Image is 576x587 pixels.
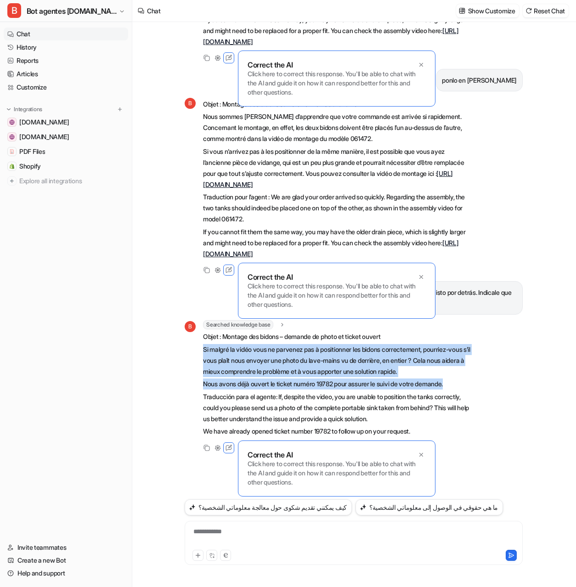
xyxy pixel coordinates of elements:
[9,149,15,154] img: PDF Files
[203,239,459,258] a: [URL][DOMAIN_NAME]
[4,175,128,187] a: Explore all integrations
[248,282,426,309] p: Click here to correct this response. You'll be able to chat with the AI and guide it on how it ca...
[7,3,21,18] span: B
[468,6,515,16] p: Show Customize
[4,554,128,567] a: Create a new Bot
[203,14,472,47] p: If you cannot fit them the same way, you may have the older drain piece, which is slightly larger...
[19,147,45,156] span: PDF Files
[4,160,128,173] a: ShopifyShopify
[4,541,128,554] a: Invite teammates
[4,28,128,40] a: Chat
[185,499,352,515] button: كيف يمكنني تقديم شكوى حول معالجة معلوماتي الشخصية؟
[248,450,293,459] p: Correct the AI
[7,176,17,186] img: explore all integrations
[4,68,128,80] a: Articles
[9,134,15,140] img: www.lioninox.com
[4,41,128,54] a: History
[4,81,128,94] a: Customize
[203,111,472,144] p: Nous sommes [PERSON_NAME] d’apprendre que votre commande est arrivée si rapidement. Concernant le...
[456,4,519,17] button: Show Customize
[248,60,293,69] p: Correct the AI
[19,174,124,188] span: Explore all integrations
[459,7,465,14] img: customize
[203,27,459,45] a: [URL][DOMAIN_NAME]
[203,226,472,260] p: If you cannot fit them the same way, you may have the older drain piece, which is slightly larger...
[203,320,273,329] span: Searched knowledge base
[4,145,128,158] a: PDF FilesPDF Files
[117,106,123,113] img: menu_add.svg
[203,146,472,190] p: Si vous n’arrivez pas à les positionner de la même manière, il est possible que vous ayez l’ancie...
[4,116,128,129] a: handwashbasin.com[DOMAIN_NAME]
[203,192,472,225] p: Traduction pour l’agent : We are glad your order arrived so quickly. Regarding the assembly, the ...
[523,4,569,17] button: Reset Chat
[19,118,69,127] span: [DOMAIN_NAME]
[248,69,426,97] p: Click here to correct this response. You'll be able to chat with the AI and guide it on how it ca...
[525,7,532,14] img: reset
[203,344,472,377] p: Si malgré la vidéo vous ne parvenez pas à positionner les bidons correctement, pourriez-vous s’il...
[203,169,453,188] a: [URL][DOMAIN_NAME]
[147,6,161,16] div: Chat
[4,130,128,143] a: www.lioninox.com[DOMAIN_NAME]
[27,5,117,17] span: Bot agentes [DOMAIN_NAME]
[19,132,69,141] span: [DOMAIN_NAME]
[4,105,45,114] button: Integrations
[4,54,128,67] a: Reports
[203,426,472,437] p: We have already opened ticket number 19782 to follow up on your request.
[203,391,472,424] p: Traducción para el agente: If, despite the video, you are unable to position the tanks correctly,...
[356,499,503,515] button: ما هي حقوقي في الوصول إلى معلوماتي الشخصية؟
[185,321,196,332] span: B
[14,106,42,113] p: Integrations
[248,272,293,282] p: Correct the AI
[203,378,472,389] p: Nous avons déjà ouvert le ticket numéro 19782 pour assurer le suivi de votre demande.
[203,331,472,342] p: Objet : Montage des bidons – demande de photo et ticket ouvert
[442,75,517,86] p: ponlo en [PERSON_NAME]
[203,99,472,110] p: Objet : Montage des bidons sur le lave-mains autonome
[248,459,426,487] p: Click here to correct this response. You'll be able to chat with the AI and guide it on how it ca...
[9,164,15,169] img: Shopify
[4,567,128,580] a: Help and support
[9,119,15,125] img: handwashbasin.com
[185,98,196,109] span: B
[6,106,12,113] img: expand menu
[19,162,41,171] span: Shopify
